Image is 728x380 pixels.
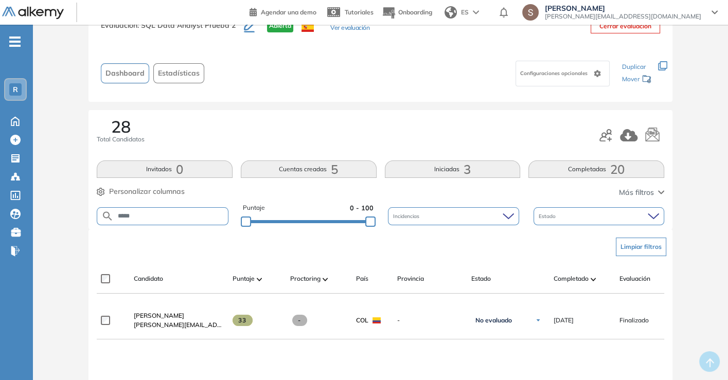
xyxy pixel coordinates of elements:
span: : SQL Data Analyst Prueba 2 [137,21,236,30]
button: Personalizar columnas [97,186,185,197]
img: ESP [301,23,314,32]
span: Finalizado [619,316,649,325]
span: [DATE] [554,316,574,325]
span: Tutoriales [345,8,374,16]
div: Estado [534,207,664,225]
button: Ver evaluación [330,23,369,34]
span: 33 [233,315,253,326]
span: - [397,316,463,325]
h3: Evaluación [101,19,244,41]
button: Invitados0 [97,160,233,178]
span: Configuraciones opcionales [520,69,590,77]
img: [missing "en.ARROW_ALT" translation] [257,278,262,281]
span: ES [461,8,469,17]
span: Provincia [397,274,424,283]
img: world [445,6,457,19]
i: - [9,41,21,43]
button: Cuentas creadas5 [241,160,377,178]
img: arrow [473,10,479,14]
div: Incidencias [388,207,519,225]
span: Duplicar [622,63,646,70]
button: Más filtros [619,187,664,198]
span: No evaluado [475,316,512,324]
img: COL [372,317,381,323]
button: Dashboard [101,63,149,83]
span: Candidato [134,274,163,283]
span: Estado [539,212,558,220]
span: [PERSON_NAME] [134,312,184,319]
span: Puntaje [243,203,265,213]
div: Configuraciones opcionales [516,61,610,86]
span: Puntaje [233,274,255,283]
span: [PERSON_NAME][EMAIL_ADDRESS][DOMAIN_NAME] [545,12,701,21]
span: Personalizar columnas [109,186,185,197]
span: Total Candidatos [97,135,145,144]
span: Estadísticas [158,68,200,79]
span: Abierta [267,19,293,32]
button: Limpiar filtros [616,238,666,256]
img: Ícono de flecha [535,317,541,323]
button: Cerrar evaluación [591,19,660,33]
span: País [356,274,368,283]
img: [missing "en.ARROW_ALT" translation] [323,278,328,281]
span: Dashboard [105,68,145,79]
span: 28 [111,118,131,135]
span: [PERSON_NAME] [545,4,701,12]
span: COL [356,316,368,325]
button: Iniciadas3 [385,160,521,178]
span: Proctoring [290,274,321,283]
span: Completado [554,274,589,283]
span: Más filtros [619,187,654,198]
span: R [13,85,18,94]
span: [PERSON_NAME][EMAIL_ADDRESS][DOMAIN_NAME] [134,320,224,330]
span: Incidencias [393,212,421,220]
img: SEARCH_ALT [101,210,114,223]
button: Completadas20 [528,160,664,178]
span: Evaluación [619,274,650,283]
a: [PERSON_NAME] [134,311,224,320]
span: Agendar una demo [261,8,316,16]
button: Estadísticas [153,63,204,83]
div: Mover [622,70,652,89]
span: - [292,315,307,326]
span: Estado [471,274,491,283]
span: Onboarding [398,8,432,16]
a: Agendar una demo [250,5,316,17]
img: Logo [2,7,64,20]
img: [missing "en.ARROW_ALT" translation] [591,278,596,281]
button: Onboarding [382,2,432,24]
span: 0 - 100 [350,203,374,213]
